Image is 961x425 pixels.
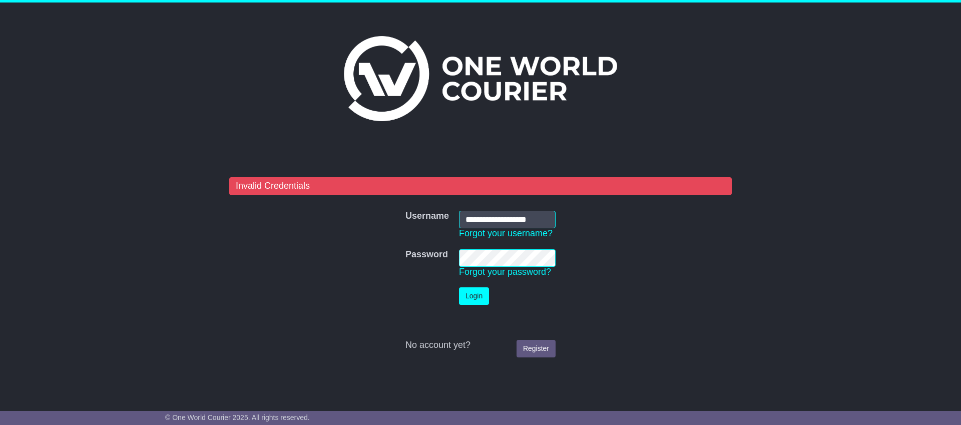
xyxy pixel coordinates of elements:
[459,228,553,238] a: Forgot your username?
[459,287,489,305] button: Login
[344,36,617,121] img: One World
[459,267,551,277] a: Forgot your password?
[405,340,556,351] div: No account yet?
[165,413,310,421] span: © One World Courier 2025. All rights reserved.
[405,249,448,260] label: Password
[517,340,556,357] a: Register
[405,211,449,222] label: Username
[229,177,732,195] div: Invalid Credentials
